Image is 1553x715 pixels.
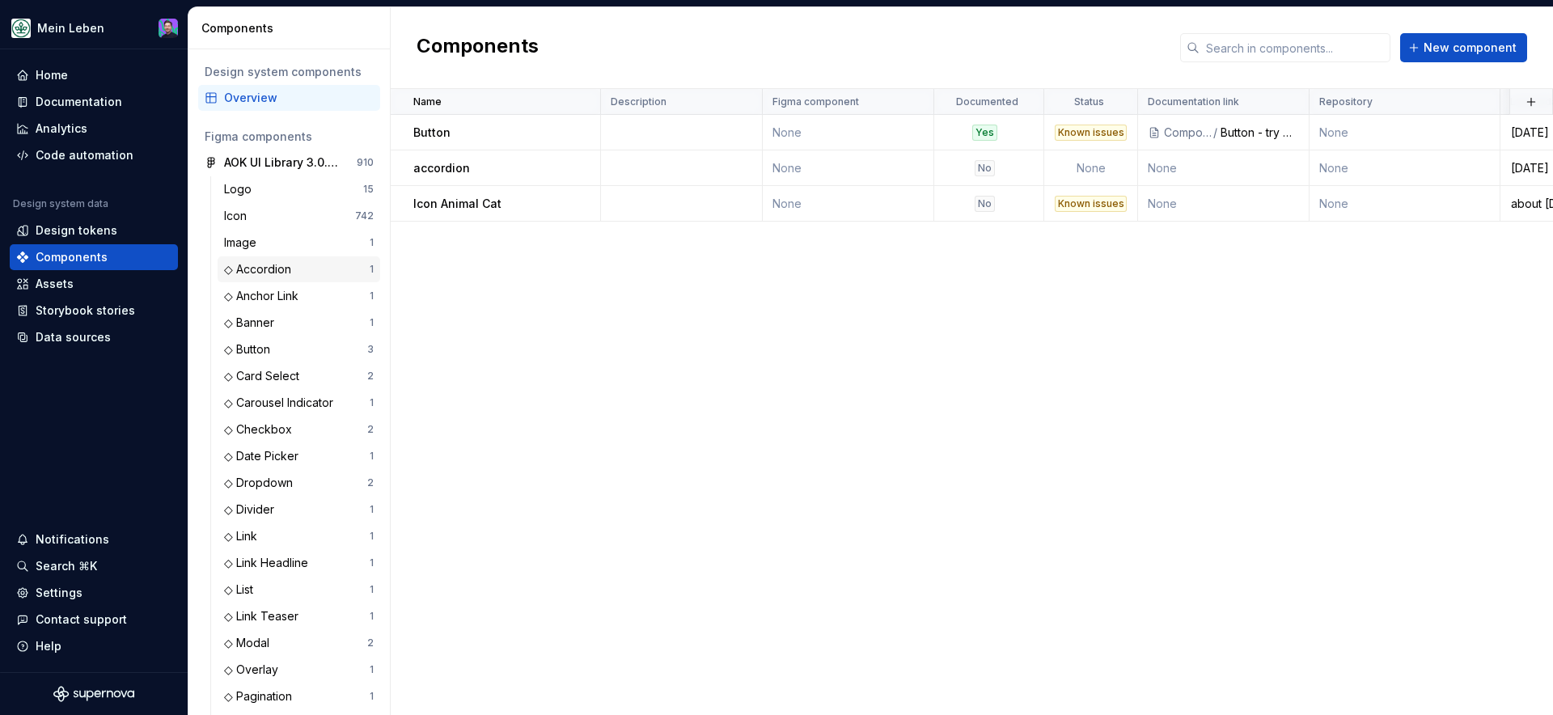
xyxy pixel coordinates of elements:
img: Samuel [159,19,178,38]
a: ◇ Card Select2 [218,363,380,389]
a: Logo15 [218,176,380,202]
a: Data sources [10,324,178,350]
a: ◇ List1 [218,577,380,603]
button: Mein LebenSamuel [3,11,184,45]
td: None [1138,150,1310,186]
a: ◇ Modal2 [218,630,380,656]
div: 1 [370,663,374,676]
div: 1 [370,263,374,276]
svg: Supernova Logo [53,686,134,702]
button: Search ⌘K [10,553,178,579]
a: Analytics [10,116,178,142]
div: No [975,160,995,176]
a: Components [10,244,178,270]
div: No [975,196,995,212]
a: ◇ Anchor Link1 [218,283,380,309]
div: 2 [367,370,374,383]
p: Repository [1319,95,1373,108]
div: Contact support [36,611,127,628]
p: Name [413,95,442,108]
td: None [763,186,934,222]
div: Home [36,67,68,83]
p: Documentation link [1148,95,1239,108]
div: ◇ Divider [224,501,281,518]
img: df5db9ef-aba0-4771-bf51-9763b7497661.png [11,19,31,38]
div: 1 [370,290,374,302]
a: ◇ Banner1 [218,310,380,336]
a: ◇ Carousel Indicator1 [218,390,380,416]
a: Settings [10,580,178,606]
div: Overview [224,90,374,106]
div: ◇ Banner [224,315,281,331]
div: 1 [370,316,374,329]
div: 1 [370,610,374,623]
div: ◇ Link [224,528,264,544]
a: ◇ Link Headline1 [218,550,380,576]
div: Logo [224,181,258,197]
div: ◇ Link Teaser [224,608,305,624]
span: New component [1424,40,1517,56]
div: 1 [370,396,374,409]
div: ◇ List [224,582,260,598]
a: ◇ Date Picker1 [218,443,380,469]
p: Description [611,95,666,108]
a: ◇ Button3 [218,336,380,362]
h2: Components [417,33,539,62]
div: 2 [367,637,374,649]
a: ◇ Checkbox2 [218,417,380,442]
div: Icon [224,208,253,224]
a: Storybook stories [10,298,178,324]
div: ◇ Card Select [224,368,306,384]
td: None [1044,150,1138,186]
p: Icon Animal Cat [413,196,501,212]
div: Data sources [36,329,111,345]
div: Figma components [205,129,374,145]
div: ◇ Pagination [224,688,298,704]
p: Status [1074,95,1104,108]
td: None [763,150,934,186]
div: ◇ Date Picker [224,448,305,464]
div: Components [1164,125,1212,141]
div: 2 [367,476,374,489]
button: Contact support [10,607,178,632]
div: Analytics [36,121,87,137]
div: Storybook stories [36,302,135,319]
div: ◇ Modal [224,635,276,651]
a: Home [10,62,178,88]
div: Design tokens [36,222,117,239]
a: Overview [198,85,380,111]
div: ◇ Checkbox [224,421,298,438]
button: Notifications [10,527,178,552]
div: ◇ Dropdown [224,475,299,491]
div: Settings [36,585,83,601]
div: Image [224,235,263,251]
a: Assets [10,271,178,297]
div: Known issues [1055,196,1127,212]
div: 1 [370,690,374,703]
div: 1 [370,556,374,569]
div: Known issues [1055,125,1127,141]
a: Code automation [10,142,178,168]
div: ◇ Button [224,341,277,357]
td: None [763,115,934,150]
a: Design tokens [10,218,178,243]
p: Figma component [772,95,859,108]
p: Documented [956,95,1018,108]
td: None [1310,115,1500,150]
div: Components [201,20,383,36]
a: Icon742 [218,203,380,229]
div: 1 [370,530,374,543]
a: ◇ Accordion1 [218,256,380,282]
div: Yes [972,125,997,141]
a: ◇ Overlay1 [218,657,380,683]
a: ◇ Divider1 [218,497,380,522]
div: Documentation [36,94,122,110]
a: Image1 [218,230,380,256]
div: 3 [367,343,374,356]
div: ◇ Overlay [224,662,285,678]
p: Button [413,125,451,141]
div: 742 [355,209,374,222]
a: ◇ Pagination1 [218,683,380,709]
div: Mein Leben [37,20,104,36]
